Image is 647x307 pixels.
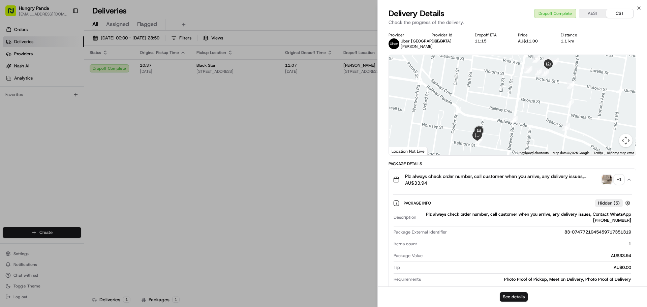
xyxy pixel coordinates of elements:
[607,151,634,155] a: Report a map error
[533,55,540,62] div: 7
[579,9,606,18] button: AEST
[450,229,631,235] div: 83-0747721945459717351319
[424,276,631,282] div: Photo Proof of Pickup, Meet on Delivery, Photo Proof of Delivery
[432,38,444,44] button: D3F44
[567,81,575,89] div: 14
[614,175,624,184] div: + 1
[391,147,413,155] img: Google
[619,134,633,147] button: Map camera controls
[394,253,423,259] span: Package Value
[602,175,612,184] img: photo_proof_of_pickup image
[391,147,413,155] a: Open this area in Google Maps (opens a new window)
[419,211,631,223] div: Plz always check order number, call customer when you arrive, any delivery issues, Contact WhatsA...
[394,265,400,271] span: Tip
[403,265,631,271] div: AU$0.00
[420,241,631,247] div: 1
[551,58,559,65] div: 6
[606,9,633,18] button: CST
[593,151,603,155] a: Terms (opens in new tab)
[389,8,444,19] span: Delivery Details
[595,199,632,207] button: Hidden (5)
[432,32,464,38] div: Provider Id
[425,253,631,259] div: AU$33.94
[543,57,550,65] div: 8
[553,151,589,155] span: Map data ©2025 Google
[500,292,528,302] button: See details
[566,99,574,106] div: 5
[404,201,432,206] span: Package Info
[401,38,452,44] span: Uber [GEOGRAPHIC_DATA]
[401,44,433,49] span: [PERSON_NAME]
[524,66,531,73] div: 10
[475,38,507,44] div: 11:15
[389,190,636,295] div: Plz always check order number, call customer when you arrive, any delivery issues, Contact WhatsA...
[520,151,549,155] button: Keyboard shortcuts
[389,38,399,49] img: uber-new-logo.jpeg
[561,38,593,44] div: 1.1 km
[394,214,416,220] span: Description
[535,68,542,75] div: 12
[562,123,570,131] div: 15
[389,147,428,155] div: Location Not Live
[405,180,599,186] span: AU$33.94
[510,116,518,123] div: 16
[405,173,599,180] span: Plz always check order number, call customer when you arrive, any delivery issues, Contact WhatsA...
[518,38,550,44] div: AU$11.00
[394,276,421,282] span: Requirements
[525,66,532,73] div: 11
[394,229,447,235] span: Package External Identifier
[389,169,636,190] button: Plz always check order number, call customer when you arrive, any delivery issues, Contact WhatsA...
[542,69,549,76] div: 13
[389,161,636,166] div: Package Details
[394,241,417,247] span: Items count
[532,56,540,63] div: 9
[598,200,620,206] span: Hidden ( 5 )
[561,32,593,38] div: Distance
[602,175,624,184] button: photo_proof_of_pickup image+1
[389,19,636,26] p: Check the progress of the delivery.
[518,32,550,38] div: Price
[389,32,421,38] div: Provider
[475,32,507,38] div: Dropoff ETA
